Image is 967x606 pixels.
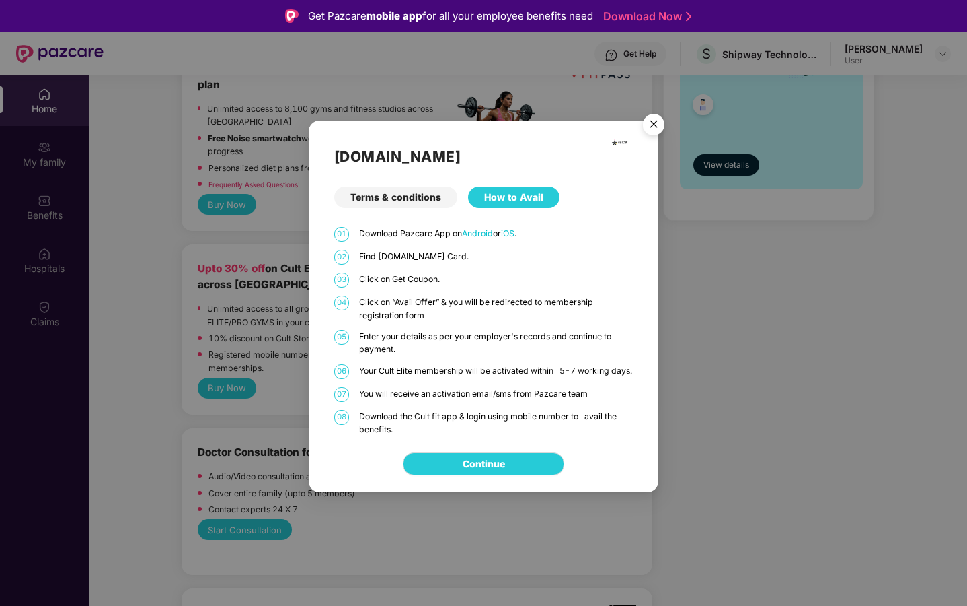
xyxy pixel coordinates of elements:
img: cult.png [611,134,628,151]
button: Close [635,108,671,144]
span: 03 [334,273,349,288]
p: Your Cult Elite membership will be activated within 5-7 working days. [359,364,633,377]
a: Download Now [603,9,687,24]
div: Get Pazcare for all your employee benefits need [308,8,593,24]
span: 01 [334,227,349,242]
span: 07 [334,387,349,402]
p: Enter your details as per your employer's records and continue to payment. [359,330,633,356]
p: Find [DOMAIN_NAME] Card. [359,250,633,263]
span: 08 [334,410,349,425]
a: Android [462,228,493,238]
div: Terms & conditions [334,187,457,208]
strong: mobile app [366,9,422,22]
img: svg+xml;base64,PHN2ZyB4bWxucz0iaHR0cDovL3d3dy53My5vcmcvMjAwMC9zdmciIHdpZHRoPSI1NiIgaGVpZ2h0PSI1Ni... [635,108,672,145]
p: Click on Get Coupon. [359,273,633,285]
p: You will receive an activation email/sms from Pazcare team [359,387,633,400]
p: Click on “Avail Offer” & you will be redirected to membership registration form [359,296,633,322]
a: iOS [501,228,514,238]
h2: [DOMAIN_NAME] [334,145,633,168]
p: Download the Cult fit app & login using mobile number to avail the benefits. [359,410,633,436]
p: Download Pazcare App on or . [359,227,633,240]
img: Logo [285,9,299,23]
span: 04 [334,296,349,310]
button: Continue [403,452,564,475]
span: 05 [334,330,349,345]
a: Continue [463,457,505,471]
div: How to Avail [468,187,559,208]
span: 06 [334,364,349,379]
span: 02 [334,250,349,265]
img: Stroke [686,9,691,24]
